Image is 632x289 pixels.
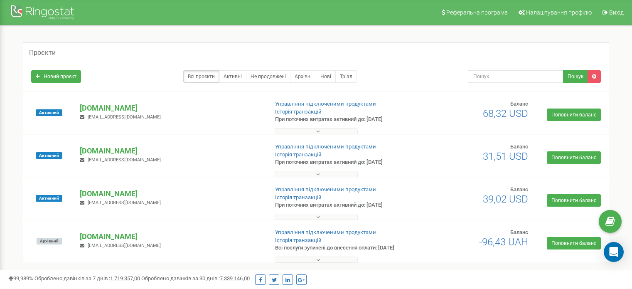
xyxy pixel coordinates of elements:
input: Пошук [468,70,563,83]
span: Баланс [510,229,528,235]
span: Активний [36,152,62,159]
span: Оброблено дзвінків за 30 днів : [141,275,250,282]
p: При поточних витратах активний до: [DATE] [275,201,408,209]
a: Управління підключеними продуктами [275,229,376,235]
a: Управління підключеними продуктами [275,186,376,193]
a: Тріал [335,70,357,83]
span: Активний [36,109,62,116]
a: Нові [316,70,336,83]
div: Open Intercom Messenger [604,242,624,262]
a: Поповнити баланс [547,237,601,249]
span: [EMAIL_ADDRESS][DOMAIN_NAME] [88,114,161,120]
span: 99,989% [8,275,33,282]
p: [DOMAIN_NAME] [80,231,261,242]
a: Поповнити баланс [547,151,601,164]
span: Баланс [510,186,528,193]
a: Поповнити баланс [547,109,601,121]
p: При поточних витратах активний до: [DATE] [275,116,408,124]
a: Історія транзакцій [275,151,322,158]
a: Всі проєкти [183,70,219,83]
u: 1 719 357,00 [110,275,140,282]
a: Управління підключеними продуктами [275,101,376,107]
a: Активні [219,70,246,83]
a: Архівні [290,70,316,83]
a: Історія транзакцій [275,194,322,200]
p: [DOMAIN_NAME] [80,188,261,199]
a: Історія транзакцій [275,109,322,115]
h5: Проєкти [29,49,56,57]
p: [DOMAIN_NAME] [80,103,261,114]
u: 7 339 146,00 [220,275,250,282]
p: При поточних витратах активний до: [DATE] [275,158,408,166]
a: Поповнити баланс [547,194,601,207]
p: [DOMAIN_NAME] [80,146,261,156]
span: -96,43 UAH [479,236,528,248]
button: Пошук [563,70,588,83]
a: Управління підключеними продуктами [275,143,376,150]
span: [EMAIL_ADDRESS][DOMAIN_NAME] [88,157,161,163]
span: Налаштування профілю [526,9,592,16]
span: Реферальна програма [446,9,508,16]
p: Всі послуги зупинені до внесення оплати: [DATE] [275,244,408,252]
span: Оброблено дзвінків за 7 днів : [34,275,140,282]
a: Історія транзакцій [275,237,322,243]
span: Активний [36,195,62,202]
span: Вихід [609,9,624,16]
span: 39,02 USD [483,193,528,205]
span: Архівний [37,238,62,245]
span: [EMAIL_ADDRESS][DOMAIN_NAME] [88,243,161,248]
span: Баланс [510,143,528,150]
span: [EMAIL_ADDRESS][DOMAIN_NAME] [88,200,161,205]
span: 68,32 USD [483,108,528,119]
a: Новий проєкт [31,70,81,83]
span: Баланс [510,101,528,107]
a: Не продовжені [246,70,290,83]
span: 31,51 USD [483,151,528,162]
